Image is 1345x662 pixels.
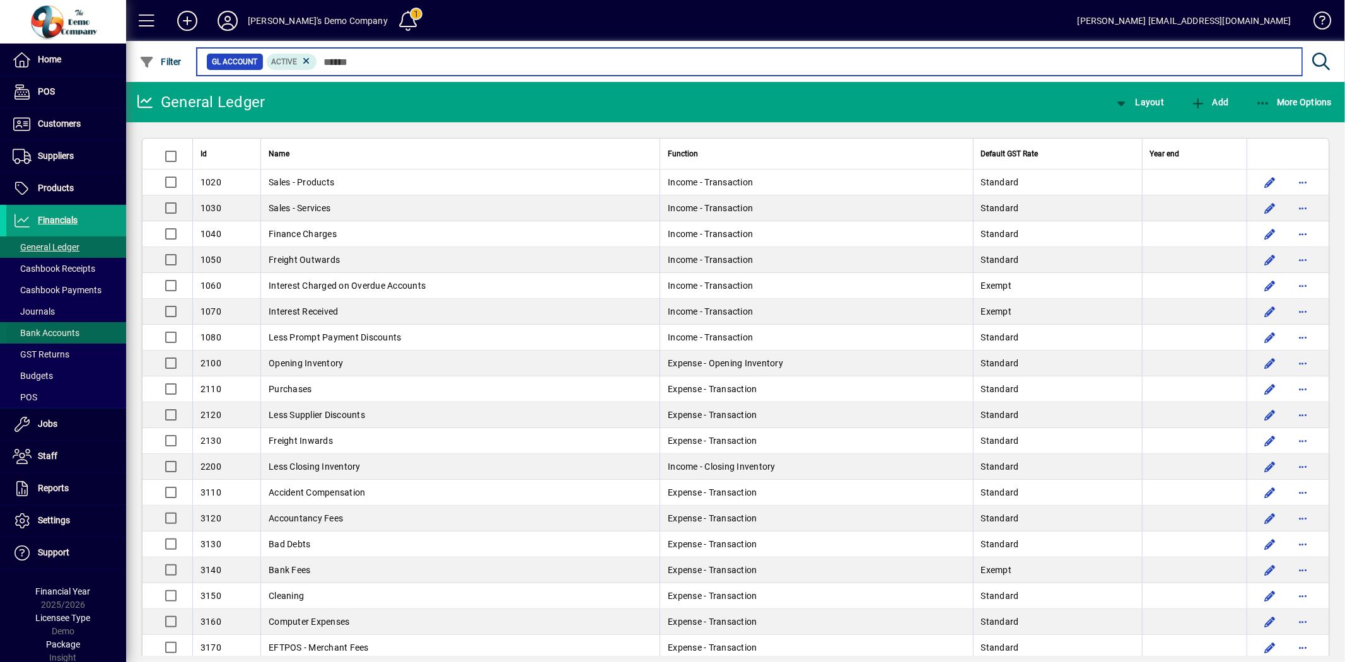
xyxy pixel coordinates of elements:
[139,57,182,67] span: Filter
[201,565,221,575] span: 3140
[201,539,221,549] span: 3130
[6,279,126,301] a: Cashbook Payments
[1293,560,1313,580] button: More options
[248,11,388,31] div: [PERSON_NAME]'s Demo Company
[1260,560,1280,580] button: Edit
[668,358,783,368] span: Expense - Opening Inventory
[267,54,317,70] mat-chip: Activation Status: Active
[1293,327,1313,347] button: More options
[1100,91,1177,113] app-page-header-button: View chart layout
[269,487,365,497] span: Accident Compensation
[201,462,221,472] span: 2200
[38,547,69,557] span: Support
[668,539,757,549] span: Expense - Transaction
[1260,482,1280,502] button: Edit
[1260,586,1280,606] button: Edit
[1255,97,1332,107] span: More Options
[6,537,126,569] a: Support
[136,50,185,73] button: Filter
[269,203,330,213] span: Sales - Services
[201,281,221,291] span: 1060
[38,515,70,525] span: Settings
[201,255,221,265] span: 1050
[981,306,1012,316] span: Exempt
[668,229,753,239] span: Income - Transaction
[269,384,312,394] span: Purchases
[269,229,337,239] span: Finance Charges
[269,410,365,420] span: Less Supplier Discounts
[1293,612,1313,632] button: More options
[1260,250,1280,270] button: Edit
[6,236,126,258] a: General Ledger
[1260,276,1280,296] button: Edit
[668,642,757,653] span: Expense - Transaction
[1260,198,1280,218] button: Edit
[1260,172,1280,192] button: Edit
[269,358,343,368] span: Opening Inventory
[6,258,126,279] a: Cashbook Receipts
[981,410,1019,420] span: Standard
[1260,456,1280,477] button: Edit
[1293,508,1313,528] button: More options
[1260,353,1280,373] button: Edit
[269,642,369,653] span: EFTPOS - Merchant Fees
[981,462,1019,472] span: Standard
[212,55,258,68] span: GL Account
[1293,276,1313,296] button: More options
[981,281,1012,291] span: Exempt
[981,617,1019,627] span: Standard
[201,384,221,394] span: 2110
[36,586,91,596] span: Financial Year
[668,513,757,523] span: Expense - Transaction
[269,436,333,446] span: Freight Inwards
[1293,379,1313,399] button: More options
[6,322,126,344] a: Bank Accounts
[981,358,1019,368] span: Standard
[269,617,349,627] span: Computer Expenses
[668,591,757,601] span: Expense - Transaction
[981,332,1019,342] span: Standard
[668,255,753,265] span: Income - Transaction
[269,332,401,342] span: Less Prompt Payment Discounts
[201,358,221,368] span: 2100
[981,565,1012,575] span: Exempt
[981,513,1019,523] span: Standard
[1293,301,1313,322] button: More options
[1260,534,1280,554] button: Edit
[1260,327,1280,347] button: Edit
[981,255,1019,265] span: Standard
[269,513,343,523] span: Accountancy Fees
[1304,3,1329,44] a: Knowledge Base
[38,86,55,96] span: POS
[6,108,126,140] a: Customers
[1191,97,1228,107] span: Add
[1187,91,1231,113] button: Add
[201,147,207,161] span: Id
[1293,637,1313,658] button: More options
[6,505,126,537] a: Settings
[38,151,74,161] span: Suppliers
[981,384,1019,394] span: Standard
[6,173,126,204] a: Products
[201,487,221,497] span: 3110
[668,617,757,627] span: Expense - Transaction
[6,386,126,408] a: POS
[1260,224,1280,244] button: Edit
[201,642,221,653] span: 3170
[981,539,1019,549] span: Standard
[201,306,221,316] span: 1070
[201,177,221,187] span: 1020
[13,306,55,316] span: Journals
[1260,508,1280,528] button: Edit
[981,203,1019,213] span: Standard
[981,436,1019,446] span: Standard
[1114,97,1164,107] span: Layout
[668,147,698,161] span: Function
[1260,301,1280,322] button: Edit
[668,487,757,497] span: Expense - Transaction
[201,332,221,342] span: 1080
[1260,637,1280,658] button: Edit
[1293,172,1313,192] button: More options
[13,264,95,274] span: Cashbook Receipts
[1293,224,1313,244] button: More options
